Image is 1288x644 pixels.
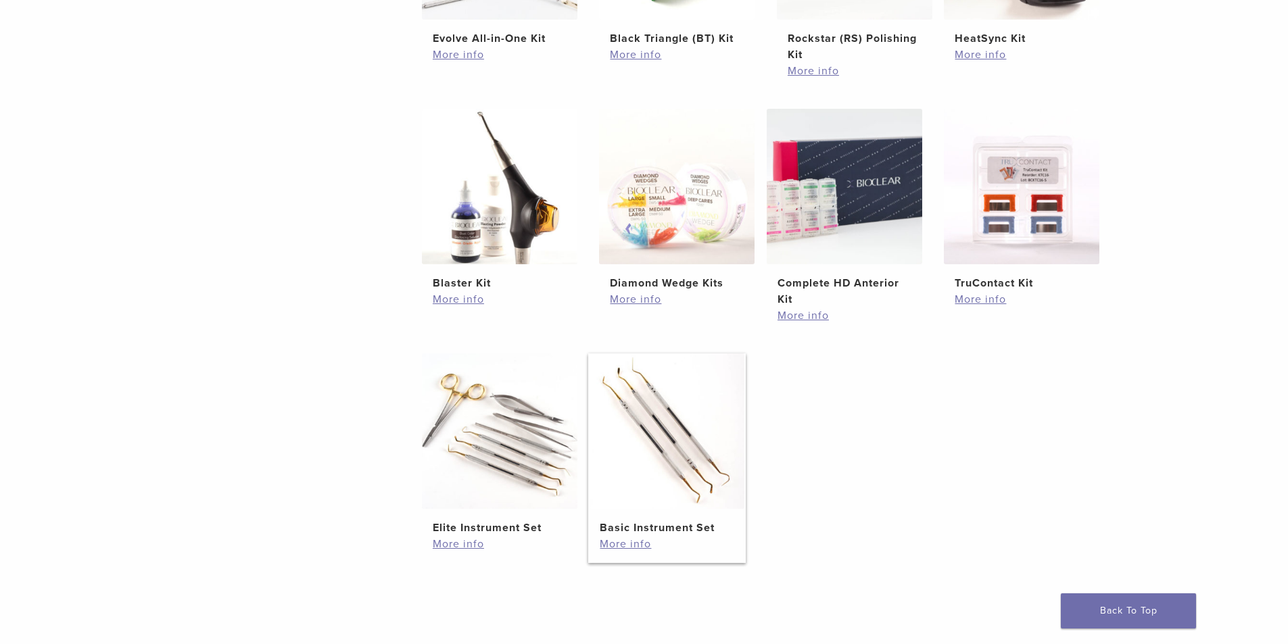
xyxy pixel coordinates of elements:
[421,109,579,291] a: Blaster KitBlaster Kit
[433,47,567,63] a: More info
[943,109,1101,291] a: TruContact KitTruContact Kit
[788,30,922,63] h2: Rockstar (RS) Polishing Kit
[955,30,1089,47] h2: HeatSync Kit
[778,307,911,324] a: More info
[422,109,577,264] img: Blaster Kit
[600,536,734,552] a: More info
[433,291,567,307] a: More info
[1061,593,1196,628] a: Back To Top
[589,353,744,509] img: Basic Instrument Set
[955,47,1089,63] a: More info
[422,353,577,509] img: Elite Instrument Set
[788,63,922,79] a: More info
[944,109,1099,264] img: TruContact Kit
[610,47,744,63] a: More info
[433,536,567,552] a: More info
[600,520,734,536] h2: Basic Instrument Set
[433,275,567,291] h2: Blaster Kit
[421,353,579,536] a: Elite Instrument SetElite Instrument Set
[433,30,567,47] h2: Evolve All-in-One Kit
[778,275,911,307] h2: Complete HD Anterior Kit
[598,109,756,291] a: Diamond Wedge KitsDiamond Wedge Kits
[588,353,746,536] a: Basic Instrument SetBasic Instrument Set
[955,275,1089,291] h2: TruContact Kit
[610,30,744,47] h2: Black Triangle (BT) Kit
[955,291,1089,307] a: More info
[610,291,744,307] a: More info
[610,275,744,291] h2: Diamond Wedge Kits
[599,109,755,264] img: Diamond Wedge Kits
[766,109,924,307] a: Complete HD Anterior KitComplete HD Anterior Kit
[433,520,567,536] h2: Elite Instrument Set
[767,109,922,264] img: Complete HD Anterior Kit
